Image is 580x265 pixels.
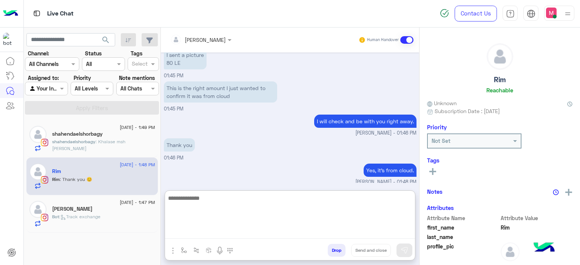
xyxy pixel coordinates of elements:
a: Contact Us [455,6,497,21]
label: Assigned to: [28,74,59,82]
img: 317874714732967 [3,33,17,46]
h6: Priority [427,124,447,130]
span: 01:45 PM [164,73,184,78]
p: Live Chat [47,9,74,19]
img: defaultAdmin.png [487,44,513,69]
label: Priority [74,74,91,82]
button: search [97,33,115,49]
button: select flow [178,244,190,256]
span: Rim [52,176,60,182]
h5: Rim [52,168,61,175]
label: Tags [131,49,142,57]
h6: Tags [427,157,572,164]
img: userImage [546,8,557,18]
label: Status [85,49,102,57]
p: 12/8/2025, 1:46 PM [314,115,416,128]
div: Select [131,60,148,69]
h5: Youssef Muhammad [52,206,93,212]
p: 12/8/2025, 1:48 PM [364,164,416,177]
span: profile_pic [427,242,499,260]
img: tab [32,9,42,18]
button: Drop [328,244,346,257]
button: Send and close [351,244,391,257]
p: 12/8/2025, 1:46 PM [164,138,195,152]
small: Human Handover [367,37,399,43]
span: [DATE] - 1:47 PM [120,199,155,206]
img: profile [563,9,572,18]
span: Attribute Value [501,214,573,222]
h5: shahendaelshorbagy [52,131,103,137]
span: Unknown [427,99,457,107]
img: create order [206,247,212,253]
span: [DATE] - 1:48 PM [120,161,155,168]
img: Instagram [41,139,48,146]
img: defaultAdmin.png [29,163,46,180]
img: defaultAdmin.png [501,242,520,261]
img: Logo [3,6,18,21]
span: Subscription Date : [DATE] [435,107,500,115]
h6: Notes [427,188,443,195]
span: Attribute Name [427,214,499,222]
img: send attachment [168,246,177,255]
span: search [101,35,110,44]
img: tab [527,9,535,18]
span: 01:45 PM [164,106,184,112]
button: Apply Filters [25,101,159,115]
a: tab [503,6,518,21]
img: send message [401,247,408,254]
img: send voice note [215,246,224,255]
span: Bot [52,214,59,219]
img: select flow [181,247,187,253]
label: Note mentions [119,74,155,82]
p: 12/8/2025, 1:45 PM [164,81,277,103]
button: Trigger scenario [190,244,203,256]
img: defaultAdmin.png [29,126,46,143]
img: tab [506,9,515,18]
p: 12/8/2025, 1:45 PM [164,48,207,69]
img: spinner [440,9,449,18]
span: [DATE] - 1:49 PM [120,124,155,131]
img: make a call [227,248,233,254]
h5: Rim [494,75,506,84]
span: Rim [501,224,573,231]
img: notes [553,189,559,195]
span: Thank you 😊 [60,176,92,182]
img: Instagram [41,176,48,184]
span: first_name [427,224,499,231]
h6: Attributes [427,204,454,211]
img: Instagram [41,214,48,221]
img: hulul-logo.png [531,235,557,261]
button: create order [203,244,215,256]
img: Trigger scenario [193,247,199,253]
span: : Track exchange [59,214,100,219]
label: Channel: [28,49,49,57]
img: add [565,189,572,196]
span: 01:46 PM [164,155,184,161]
span: last_name [427,233,499,241]
span: [PERSON_NAME] - 01:48 PM [355,179,416,186]
span: [PERSON_NAME] - 01:46 PM [355,130,416,137]
h6: Reachable [486,87,513,93]
img: defaultAdmin.png [29,201,46,218]
span: shahendaelshorbagy [52,139,96,144]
